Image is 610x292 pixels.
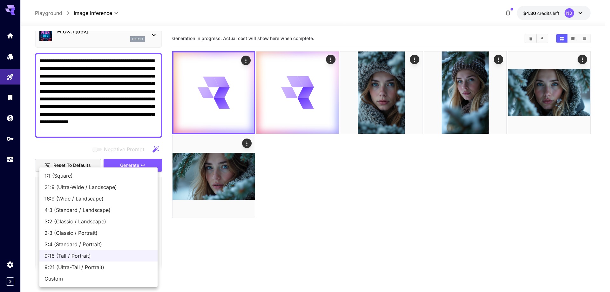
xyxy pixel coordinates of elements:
span: 3:2 (Classic / Landscape) [44,218,152,225]
span: Custom [44,275,152,282]
span: 9:21 (Ultra-Tall / Portrait) [44,263,152,271]
span: 21:9 (Ultra-Wide / Landscape) [44,183,152,191]
span: 2:3 (Classic / Portrait) [44,229,152,237]
span: 3:4 (Standard / Portrait) [44,241,152,248]
span: 1:1 (Square) [44,172,152,180]
span: 4:3 (Standard / Landscape) [44,206,152,214]
span: 9:16 (Tall / Portrait) [44,252,152,260]
span: 16:9 (Wide / Landscape) [44,195,152,202]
